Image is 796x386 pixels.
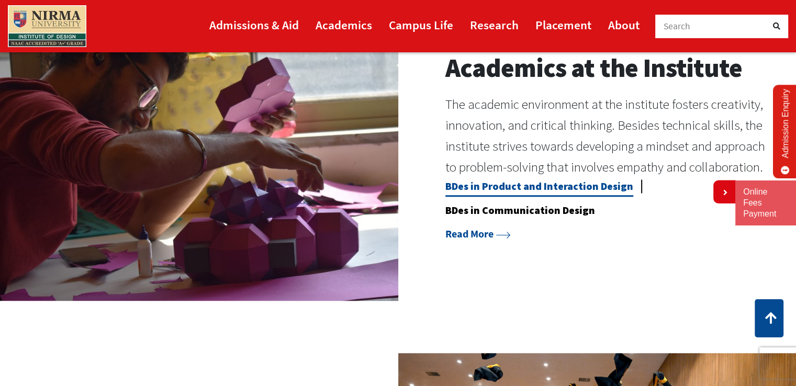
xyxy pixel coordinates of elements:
[445,203,595,221] a: BDes in Communication Design
[445,227,510,240] a: Read More
[535,13,591,37] a: Placement
[316,13,372,37] a: Academics
[445,94,770,177] p: The academic environment at the institute fosters creativity, innovation, and critical thinking. ...
[470,13,519,37] a: Research
[664,20,691,32] span: Search
[445,179,633,197] a: BDes in Product and Interaction Design
[445,52,770,84] h2: Academics at the Institute
[389,13,453,37] a: Campus Life
[8,5,86,47] img: main_logo
[743,187,788,219] a: Online Fees Payment
[209,13,299,37] a: Admissions & Aid
[608,13,640,37] a: About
